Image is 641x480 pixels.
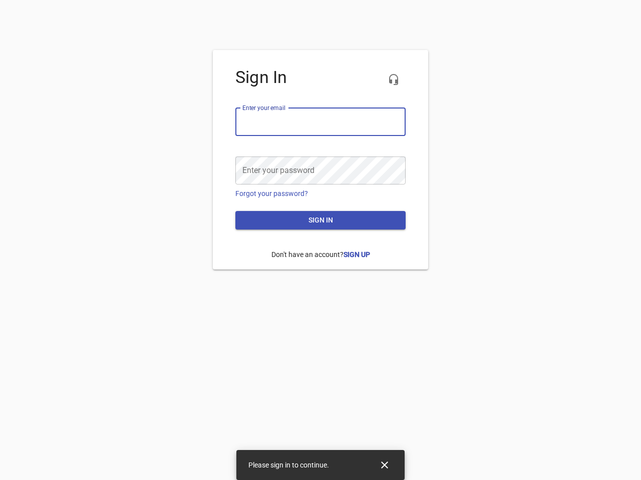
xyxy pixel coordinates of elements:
[344,250,370,258] a: Sign Up
[422,112,633,472] iframe: Chat
[235,242,406,267] p: Don't have an account?
[243,214,398,226] span: Sign in
[248,461,329,469] span: Please sign in to continue.
[235,67,406,87] h4: Sign In
[235,189,308,197] a: Forgot your password?
[373,453,397,477] button: Close
[235,211,406,229] button: Sign in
